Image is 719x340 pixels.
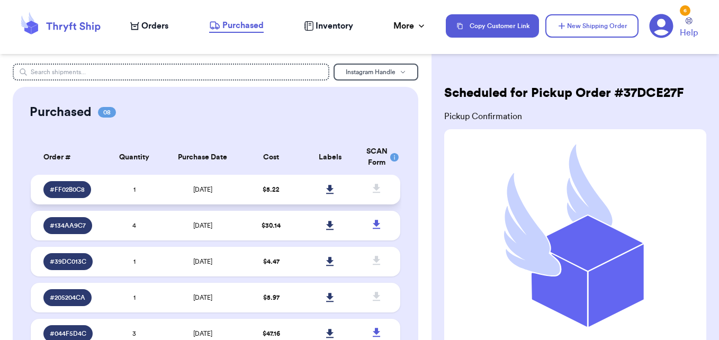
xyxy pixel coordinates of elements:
[193,258,212,265] span: [DATE]
[680,26,698,39] span: Help
[545,14,639,38] button: New Shipping Order
[133,258,136,265] span: 1
[393,20,427,32] div: More
[301,140,360,175] th: Labels
[193,330,212,337] span: [DATE]
[446,14,539,38] button: Copy Customer Link
[164,140,242,175] th: Purchase Date
[31,140,105,175] th: Order #
[141,20,168,32] span: Orders
[193,186,212,193] span: [DATE]
[50,329,86,338] span: # 044F5D4C
[263,186,280,193] span: $ 5.22
[13,64,329,80] input: Search shipments...
[444,85,684,102] h2: Scheduled for Pickup Order # 37DCE27F
[50,293,85,302] span: # 205204CA
[30,104,92,121] h2: Purchased
[263,258,280,265] span: $ 4.47
[263,294,280,301] span: $ 5.97
[132,330,136,337] span: 3
[130,20,168,32] a: Orders
[105,140,164,175] th: Quantity
[316,20,353,32] span: Inventory
[346,69,396,75] span: Instagram Handle
[193,294,212,301] span: [DATE]
[50,221,86,230] span: # 134AA9C7
[50,185,85,194] span: # FF02B0C8
[366,146,388,168] div: SCAN Form
[50,257,86,266] span: # 39DC013C
[98,107,116,118] span: 08
[262,222,281,229] span: $ 30.14
[263,330,280,337] span: $ 47.16
[334,64,418,80] button: Instagram Handle
[193,222,212,229] span: [DATE]
[680,5,690,16] div: 6
[649,14,673,38] a: 6
[444,110,706,123] span: Pickup Confirmation
[133,294,136,301] span: 1
[304,20,353,32] a: Inventory
[132,222,136,229] span: 4
[241,140,301,175] th: Cost
[680,17,698,39] a: Help
[209,19,264,33] a: Purchased
[222,19,264,32] span: Purchased
[133,186,136,193] span: 1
